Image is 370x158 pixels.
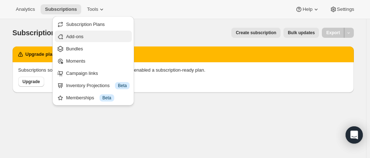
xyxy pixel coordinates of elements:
span: Subscriptions [13,29,60,37]
button: Add-ons [55,31,132,42]
span: Help [302,6,312,12]
span: Subscription Plans [66,22,105,27]
span: Upgrade [23,79,40,85]
span: Beta [118,83,127,89]
button: Subscription Plans [55,18,132,30]
span: Beta [102,95,111,101]
button: Moments [55,55,132,67]
span: Settings [337,6,354,12]
button: Bulk updates [283,28,319,38]
button: Tools [83,4,110,14]
button: Analytics [11,4,39,14]
span: Moments [66,58,85,64]
p: Subscriptions sold will not bill correctly unless you have enabled a subscription-ready plan. [18,67,348,74]
span: Add-ons [66,34,83,39]
button: Memberships [55,92,132,103]
div: Memberships [66,94,130,101]
button: Upgrade [18,77,45,87]
span: Analytics [16,6,35,12]
span: Bundles [66,46,83,51]
button: Bundles [55,43,132,54]
div: Inventory Projections [66,82,130,89]
span: Tools [87,6,98,12]
button: Create subscription [231,28,281,38]
button: Settings [325,4,359,14]
div: Open Intercom Messenger [346,126,363,144]
button: Help [291,4,324,14]
button: Inventory Projections [55,80,132,91]
button: Campaign links [55,67,132,79]
h2: Upgrade plan to sell subscriptions [26,51,102,58]
span: Create subscription [236,30,276,36]
span: Campaign links [66,71,98,76]
span: Bulk updates [288,30,315,36]
span: Subscriptions [45,6,77,12]
button: Subscriptions [41,4,81,14]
